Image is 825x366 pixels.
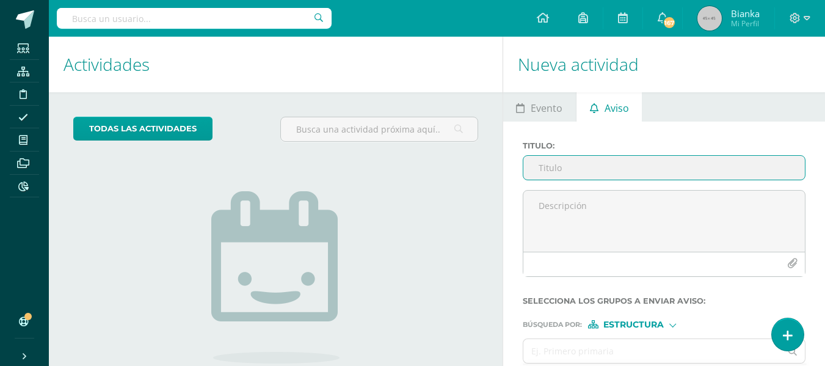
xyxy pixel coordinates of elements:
span: Búsqueda por : [523,321,582,328]
input: Ej. Primero primaria [523,339,781,363]
span: Mi Perfil [731,18,760,29]
span: Aviso [605,93,629,123]
a: Evento [503,92,576,122]
label: Titulo : [523,141,805,150]
div: [object Object] [588,320,680,329]
span: Bianka [731,7,760,20]
h1: Nueva actividad [518,37,810,92]
label: Selecciona los grupos a enviar aviso : [523,296,805,306]
h1: Actividades [64,37,488,92]
input: Busca un usuario... [57,8,332,29]
input: Busca una actividad próxima aquí... [281,117,477,141]
span: Evento [531,93,562,123]
img: no_activities.png [211,191,340,364]
input: Titulo [523,156,805,180]
span: Estructura [603,321,664,328]
a: Aviso [576,92,642,122]
span: 167 [663,16,676,29]
a: todas las Actividades [73,117,213,141]
img: 45x45 [697,6,722,31]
